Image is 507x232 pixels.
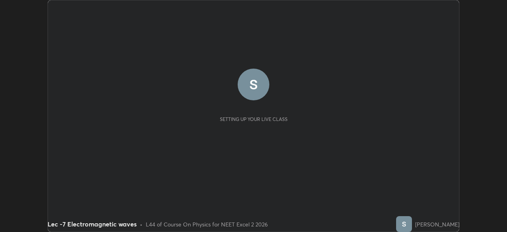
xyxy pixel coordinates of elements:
img: 25b204f45ac4445a96ad82fdfa2bbc62.56875823_3 [396,216,412,232]
div: • [140,220,143,228]
div: Lec -7 Electromagnetic waves [48,219,137,229]
div: L44 of Course On Physics for NEET Excel 2 2026 [146,220,268,228]
div: Setting up your live class [220,116,288,122]
img: 25b204f45ac4445a96ad82fdfa2bbc62.56875823_3 [238,69,269,100]
div: [PERSON_NAME] [415,220,459,228]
